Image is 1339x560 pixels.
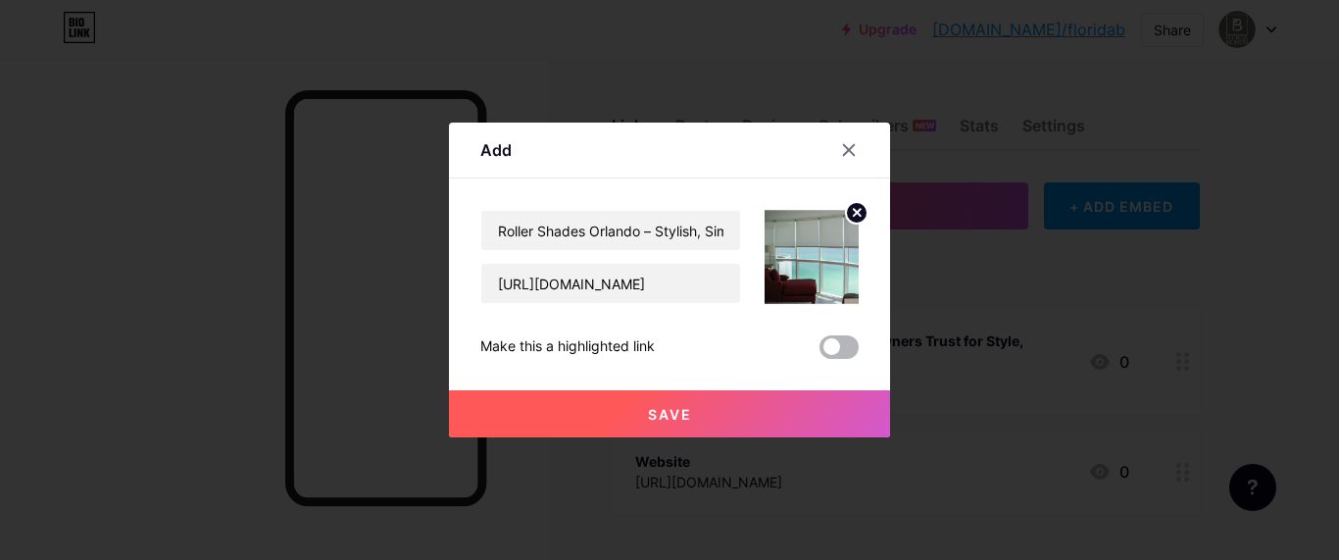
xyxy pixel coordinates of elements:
[765,210,859,304] img: link_thumbnail
[480,138,512,162] div: Add
[648,406,692,423] span: Save
[481,211,740,250] input: Title
[481,264,740,303] input: URL
[449,390,890,437] button: Save
[480,335,655,359] div: Make this a highlighted link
